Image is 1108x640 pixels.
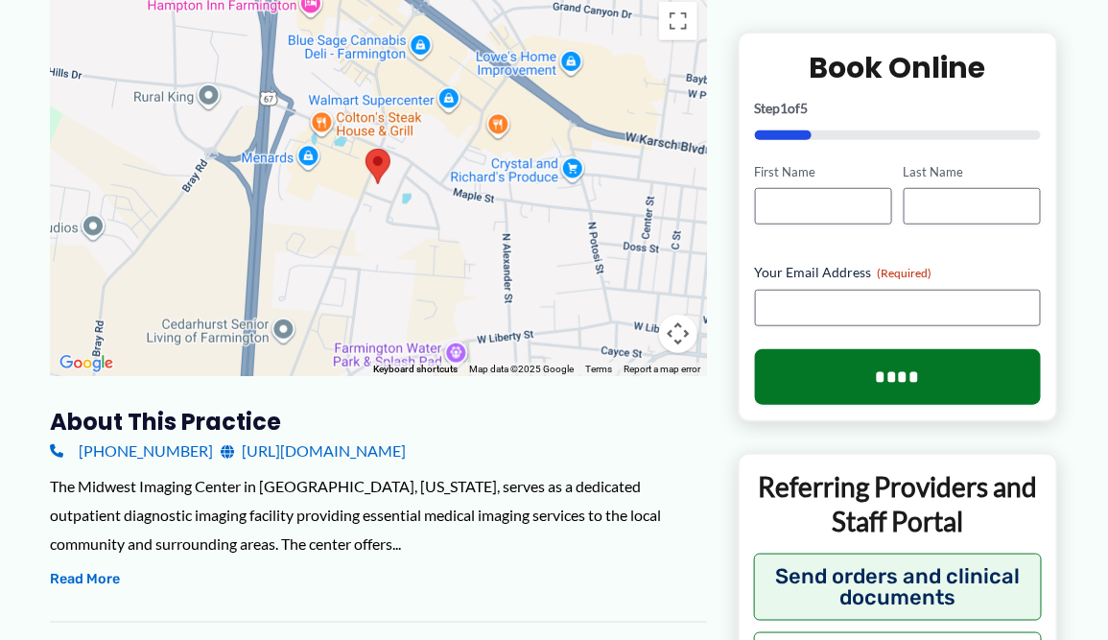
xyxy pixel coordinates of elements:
[50,568,120,591] button: Read More
[374,363,459,376] button: Keyboard shortcuts
[755,48,1041,85] h2: Book Online
[470,364,575,374] span: Map data ©2025 Google
[755,263,1041,282] label: Your Email Address
[754,469,1042,539] p: Referring Providers and Staff Portal
[50,472,707,557] div: The Midwest Imaging Center in [GEOGRAPHIC_DATA], [US_STATE], serves as a dedicated outpatient dia...
[781,99,789,115] span: 1
[625,364,701,374] a: Report a map error
[55,351,118,376] img: Google
[755,101,1041,114] p: Step of
[55,351,118,376] a: Open this area in Google Maps (opens a new window)
[754,553,1042,620] button: Send orders and clinical documents
[586,364,613,374] a: Terms (opens in new tab)
[904,162,1041,180] label: Last Name
[659,2,697,40] button: Toggle fullscreen view
[878,266,932,280] span: (Required)
[50,407,707,437] h3: About this practice
[659,315,697,353] button: Map camera controls
[221,437,406,465] a: [URL][DOMAIN_NAME]
[801,99,809,115] span: 5
[755,162,892,180] label: First Name
[50,437,213,465] a: [PHONE_NUMBER]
